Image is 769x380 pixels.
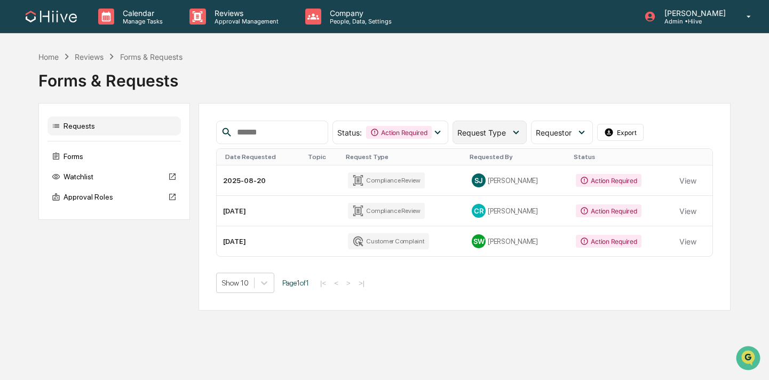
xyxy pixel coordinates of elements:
[206,18,284,25] p: Approval Management
[217,165,304,196] td: 2025-08-20
[679,231,696,252] button: View
[11,22,194,39] p: How can we help?
[597,124,644,141] button: Export
[343,279,354,288] button: >
[472,173,563,187] div: [PERSON_NAME]
[348,203,425,219] div: Compliance Review
[472,204,563,218] div: [PERSON_NAME]
[348,172,425,188] div: Compliance Review
[21,134,69,145] span: Preclearance
[77,136,86,144] div: 🗄️
[656,18,731,25] p: Admin • Hiive
[308,153,337,161] div: Topic
[470,153,565,161] div: Requested By
[472,234,563,248] div: [PERSON_NAME]
[472,204,486,218] div: CR
[88,134,132,145] span: Attestations
[576,174,641,187] div: Action Required
[36,92,135,101] div: We're available if you need us!
[21,155,67,165] span: Data Lookup
[36,82,175,92] div: Start new chat
[217,226,304,256] td: [DATE]
[114,9,168,18] p: Calendar
[348,233,429,249] div: Customer Complaint
[337,128,362,137] span: Status :
[6,130,73,149] a: 🖐️Preclearance
[47,116,181,136] div: Requests
[536,128,572,137] span: Requestor
[106,181,129,189] span: Pylon
[47,167,181,186] div: Watchlist
[206,9,284,18] p: Reviews
[656,9,731,18] p: [PERSON_NAME]
[75,52,104,61] div: Reviews
[679,200,696,221] button: View
[472,173,486,187] div: SJ
[6,151,72,170] a: 🔎Data Lookup
[225,153,299,161] div: Date Requested
[114,18,168,25] p: Manage Tasks
[574,153,669,161] div: Status
[38,52,59,61] div: Home
[28,49,176,60] input: Clear
[317,279,329,288] button: |<
[73,130,137,149] a: 🗄️Attestations
[282,279,309,287] span: Page 1 of 1
[181,85,194,98] button: Start new chat
[11,136,19,144] div: 🖐️
[472,234,486,248] div: SW
[679,170,696,191] button: View
[38,62,731,90] div: Forms & Requests
[321,9,397,18] p: Company
[47,187,181,207] div: Approval Roles
[576,204,641,217] div: Action Required
[331,279,342,288] button: <
[47,147,181,166] div: Forms
[735,345,764,374] iframe: Open customer support
[355,279,368,288] button: >|
[120,52,183,61] div: Forms & Requests
[576,235,641,248] div: Action Required
[366,126,431,139] div: Action Required
[457,128,506,137] span: Request Type
[11,156,19,164] div: 🔎
[346,153,461,161] div: Request Type
[11,82,30,101] img: 1746055101610-c473b297-6a78-478c-a979-82029cc54cd1
[75,180,129,189] a: Powered byPylon
[217,196,304,226] td: [DATE]
[321,18,397,25] p: People, Data, Settings
[26,11,77,22] img: logo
